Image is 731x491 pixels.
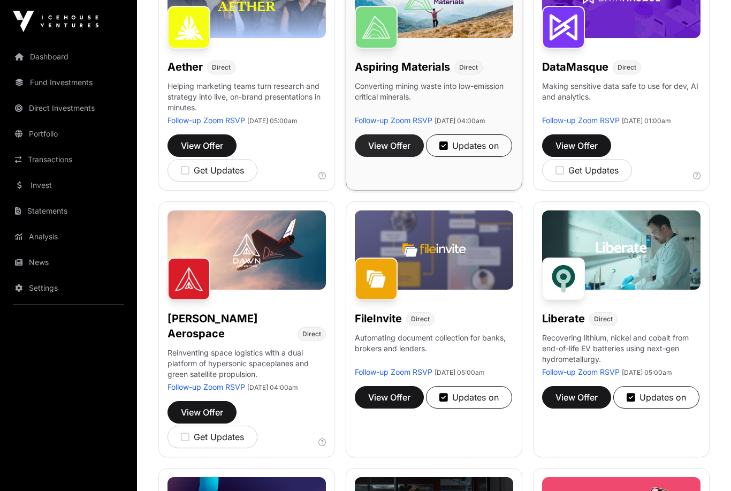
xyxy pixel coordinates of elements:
a: Direct Investments [9,96,128,120]
button: Get Updates [167,159,257,182]
h1: [PERSON_NAME] Aerospace [167,311,293,341]
img: Dawn-Banner.jpg [167,210,326,290]
a: Analysis [9,225,128,248]
h1: DataMasque [542,59,608,74]
div: Updates on [439,391,499,404]
p: Converting mining waste into low-emission critical minerals. [355,81,513,115]
span: Direct [411,315,430,323]
button: View Offer [167,134,237,157]
a: Statements [9,199,128,223]
span: View Offer [368,391,410,404]
span: Direct [618,63,636,72]
div: Get Updates [181,430,244,443]
img: Aether [167,6,210,49]
button: View Offer [542,134,611,157]
img: Icehouse Ventures Logo [13,11,98,32]
img: File-Invite-Banner.jpg [355,210,513,290]
h1: Aether [167,59,203,74]
p: Automating document collection for banks, brokers and lenders. [355,333,513,367]
span: Direct [302,330,321,338]
a: Follow-up Zoom RSVP [542,367,620,376]
span: [DATE] 04:00am [247,383,298,391]
a: Transactions [9,148,128,171]
button: View Offer [542,386,611,409]
a: Follow-up Zoom RSVP [167,116,245,125]
button: Updates on [426,386,512,409]
a: Follow-up Zoom RSVP [542,116,620,125]
span: View Offer [181,139,223,152]
a: Fund Investments [9,71,128,94]
a: Follow-up Zoom RSVP [355,116,432,125]
div: Get Updates [555,164,619,177]
img: Dawn Aerospace [167,258,210,300]
p: Helping marketing teams turn research and strategy into live, on-brand presentations in minutes. [167,81,326,115]
a: Follow-up Zoom RSVP [167,382,245,391]
button: View Offer [355,386,424,409]
a: Settings [9,276,128,300]
h1: Liberate [542,311,585,326]
p: Recovering lithium, nickel and cobalt from end-of-life EV batteries using next-gen hydrometallurgy. [542,333,700,367]
img: Liberate-Banner.jpg [542,210,700,290]
a: Follow-up Zoom RSVP [355,367,432,376]
div: Updates on [627,391,686,404]
span: View Offer [555,139,598,152]
img: FileInvite [355,258,398,300]
button: View Offer [355,134,424,157]
p: Making sensitive data safe to use for dev, AI and analytics. [542,81,700,115]
button: View Offer [167,401,237,424]
span: [DATE] 05:00am [247,117,298,125]
span: [DATE] 05:00am [622,368,672,376]
a: Dashboard [9,45,128,69]
a: Portfolio [9,122,128,146]
span: Direct [459,63,478,72]
button: Updates on [613,386,699,409]
span: View Offer [368,139,410,152]
div: Updates on [439,139,499,152]
a: Invest [9,173,128,197]
button: Get Updates [167,426,257,448]
img: Liberate [542,258,585,300]
img: DataMasque [542,6,585,49]
img: Aspiring Materials [355,6,398,49]
h1: Aspiring Materials [355,59,450,74]
div: Get Updates [181,164,244,177]
button: Get Updates [542,159,632,182]
span: View Offer [555,391,598,404]
span: [DATE] 01:00am [622,117,671,125]
iframe: Chat Widget [677,440,731,491]
p: Reinventing space logistics with a dual platform of hypersonic spaceplanes and green satellite pr... [167,348,326,382]
a: News [9,251,128,274]
span: [DATE] 04:00am [435,117,485,125]
button: Updates on [426,134,512,157]
span: [DATE] 05:00am [435,368,485,376]
span: Direct [212,63,231,72]
span: View Offer [181,406,223,419]
span: Direct [594,315,613,323]
h1: FileInvite [355,311,402,326]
